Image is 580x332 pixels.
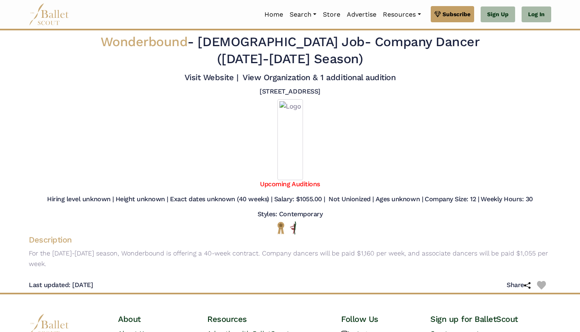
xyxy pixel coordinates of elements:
[481,195,533,204] h5: Weekly Hours: 30
[443,10,470,19] span: Subscribe
[286,6,320,23] a: Search
[207,314,328,324] h4: Resources
[507,281,537,289] h5: Share
[425,195,479,204] h5: Company Size: 12 |
[73,34,507,67] h2: - - Company Dancer ([DATE]-[DATE] Season)
[274,195,325,204] h5: Salary: $1055.00 |
[329,195,374,204] h5: Not Unionized |
[47,195,114,204] h5: Hiring level unknown |
[260,180,320,188] a: Upcoming Auditions
[320,6,344,23] a: Store
[22,234,558,245] h4: Description
[276,221,286,234] img: National
[185,72,238,82] a: Visit Website |
[537,281,546,290] img: Heart
[430,314,551,324] h4: Sign up for BalletScout
[290,221,296,234] img: All
[22,248,558,269] p: For the [DATE]-[DATE] season, Wonderbound is offering a 40-week contract. Company dancers will be...
[261,6,286,23] a: Home
[198,34,364,49] span: [DEMOGRAPHIC_DATA] Job
[376,195,423,204] h5: Ages unknown |
[344,6,380,23] a: Advertise
[481,6,515,23] a: Sign Up
[431,6,474,22] a: Subscribe
[29,281,93,289] h5: Last updated: [DATE]
[434,10,441,19] img: gem.svg
[243,72,395,82] a: View Organization & 1 additional audition
[116,195,168,204] h5: Height unknown |
[170,195,273,204] h5: Exact dates unknown (40 weeks) |
[522,6,551,23] a: Log In
[258,210,322,219] h5: Styles: Contemporary
[341,314,417,324] h4: Follow Us
[277,99,303,180] img: Logo
[260,87,320,96] h5: [STREET_ADDRESS]
[118,314,194,324] h4: About
[101,34,188,49] span: Wonderbound
[380,6,424,23] a: Resources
